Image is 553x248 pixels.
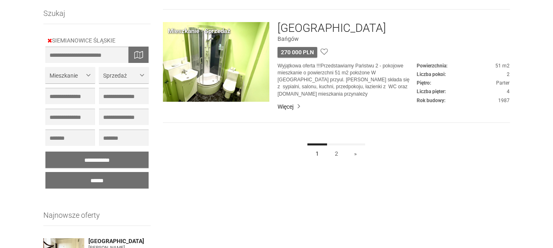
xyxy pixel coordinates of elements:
[278,22,386,35] a: [GEOGRAPHIC_DATA]
[417,80,431,87] dt: Piętro:
[417,88,446,95] dt: Liczba pięter:
[417,97,510,104] dd: 1987
[417,71,510,78] dd: 2
[99,67,149,83] button: Sprzedaż
[327,143,346,162] a: 2
[168,27,230,36] div: Mieszkanie · Sprzedaż
[47,37,120,44] a: SIEMIANOWICE ŚLĄSKIE
[417,97,445,104] dt: Rok budowy:
[307,143,327,162] a: 1
[417,80,510,87] dd: Parter
[417,71,446,78] dt: Liczba pokoi:
[88,238,151,244] a: [GEOGRAPHIC_DATA]
[128,47,149,63] div: Wyszukaj na mapie
[43,211,151,226] h3: Najnowsze oferty
[417,88,510,95] dd: 4
[103,71,138,80] span: Sprzedaż
[43,9,151,24] h3: Szukaj
[417,63,447,69] dt: Powierzchnia:
[163,22,269,102] img: Mieszkanie Sprzedaż Siemianowice Śląskie Bańgów Marii Skłodowskiej-Curie
[45,67,95,83] button: Mieszkanie
[278,103,510,111] a: Więcej
[278,63,417,98] p: Wyjątkowa oferta !!!Przedstawiamy Państwu 2 - pokojowe mieszkanie o powierzchni 51 m2 położone W ...
[417,63,510,69] dd: 51 m2
[346,143,365,162] a: »
[278,47,317,58] div: 270 000 PLN
[50,71,85,80] span: Mieszkanie
[278,35,510,43] figure: Bańgów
